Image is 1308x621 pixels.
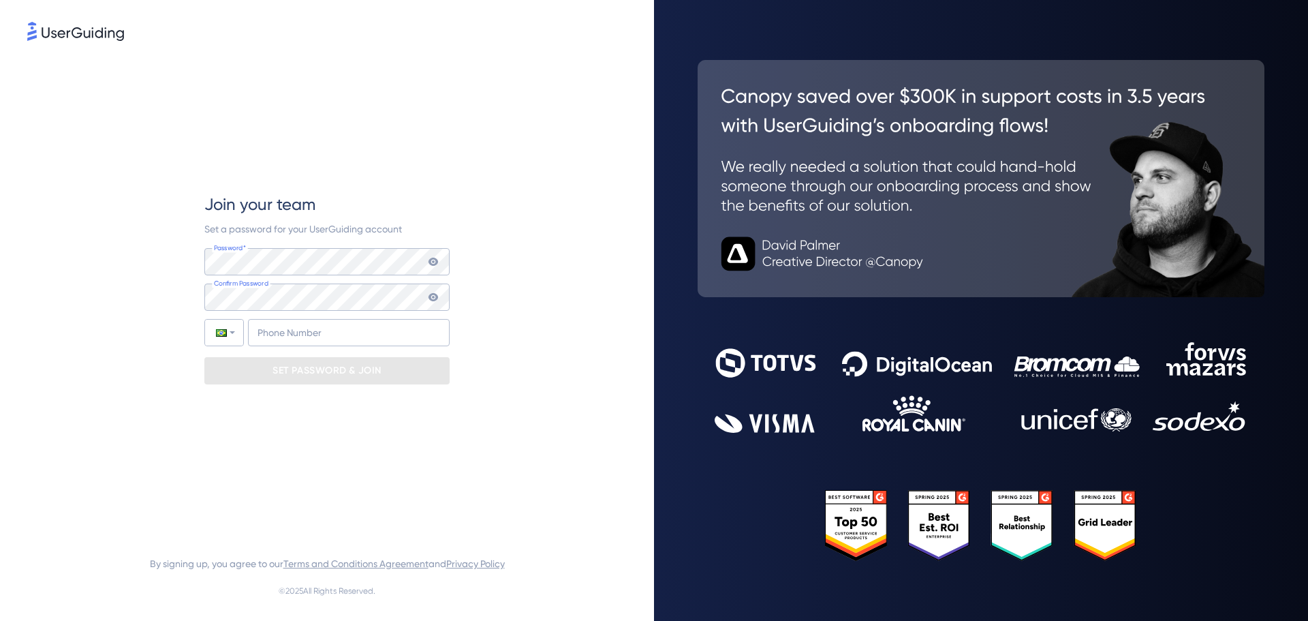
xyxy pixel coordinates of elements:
p: SET PASSWORD & JOIN [272,360,381,382]
img: 8faab4ba6bc7696a72372aa768b0286c.svg [27,22,124,41]
img: 9302ce2ac39453076f5bc0f2f2ca889b.svg [715,342,1247,433]
img: 25303e33045975176eb484905ab012ff.svg [825,490,1137,562]
span: Set a password for your UserGuiding account [204,224,402,234]
a: Privacy Policy [446,558,505,569]
span: By signing up, you agree to our and [150,556,505,572]
span: Join your team [204,194,315,215]
span: © 2025 All Rights Reserved. [279,583,375,599]
img: 26c0aa7c25a843aed4baddd2b5e0fa68.svg [698,60,1264,297]
input: Phone Number [248,319,450,346]
a: Terms and Conditions Agreement [283,558,429,569]
div: Brazil: + 55 [205,320,243,346]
